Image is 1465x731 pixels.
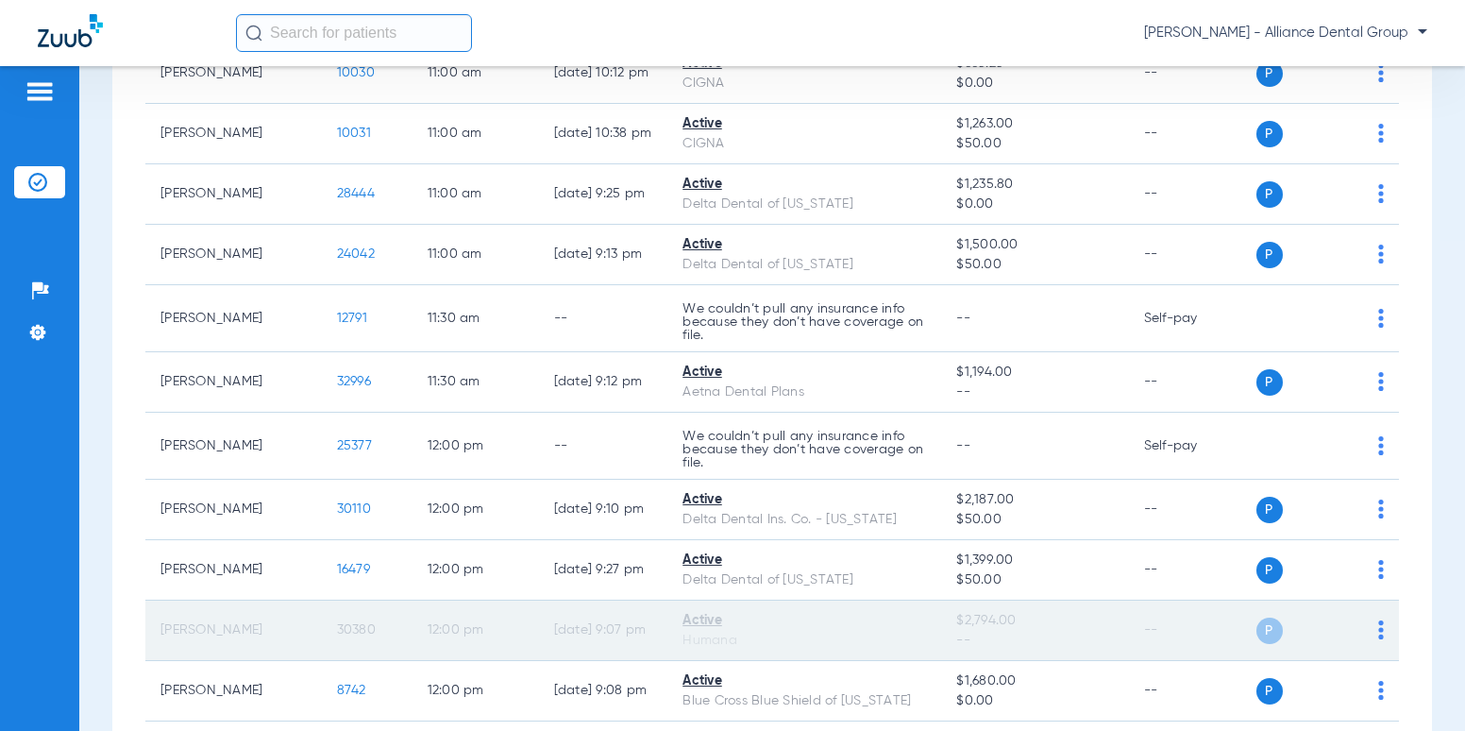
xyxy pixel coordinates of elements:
td: 12:00 PM [413,601,539,661]
div: Delta Dental of [US_STATE] [682,255,926,275]
td: 11:00 AM [413,164,539,225]
td: -- [539,413,668,480]
td: 11:00 AM [413,43,539,104]
span: $2,794.00 [956,611,1113,631]
span: 12791 [337,312,367,325]
td: [PERSON_NAME] [145,164,322,225]
img: group-dot-blue.svg [1378,500,1384,518]
div: Delta Dental Ins. Co. - [US_STATE] [682,510,926,530]
td: -- [1129,661,1256,722]
td: [PERSON_NAME] [145,480,322,540]
span: -- [956,382,1113,402]
input: Search for patients [236,14,472,52]
td: [DATE] 9:07 PM [539,601,668,661]
div: Active [682,611,926,631]
p: We couldn’t pull any insurance info because they don’t have coverage on file. [682,430,926,469]
div: Active [682,114,926,134]
td: [PERSON_NAME] [145,225,322,285]
td: [DATE] 9:27 PM [539,540,668,601]
td: -- [1129,164,1256,225]
span: $1,680.00 [956,671,1113,691]
div: Delta Dental of [US_STATE] [682,570,926,590]
td: 11:30 AM [413,285,539,352]
div: Active [682,671,926,691]
td: Self-pay [1129,285,1256,352]
td: -- [539,285,668,352]
div: Blue Cross Blue Shield of [US_STATE] [682,691,926,711]
td: 11:00 AM [413,104,539,164]
td: -- [1129,43,1256,104]
span: $50.00 [956,510,1113,530]
td: [DATE] 9:25 PM [539,164,668,225]
td: -- [1129,480,1256,540]
span: $50.00 [956,570,1113,590]
img: group-dot-blue.svg [1378,436,1384,455]
td: -- [1129,601,1256,661]
span: 10031 [337,127,371,140]
td: [PERSON_NAME] [145,413,322,480]
td: -- [1129,225,1256,285]
span: P [1256,121,1283,147]
span: 8742 [337,684,366,697]
span: 30380 [337,623,376,637]
td: 12:00 PM [413,413,539,480]
span: 25377 [337,439,372,452]
img: group-dot-blue.svg [1378,184,1384,203]
span: $50.00 [956,255,1113,275]
td: [DATE] 9:13 PM [539,225,668,285]
div: Humana [682,631,926,651]
td: [DATE] 9:12 PM [539,352,668,413]
td: [DATE] 10:38 PM [539,104,668,164]
td: 12:00 PM [413,540,539,601]
div: CIGNA [682,134,926,154]
td: [DATE] 9:08 PM [539,661,668,722]
td: [DATE] 9:10 PM [539,480,668,540]
div: Active [682,175,926,195]
img: group-dot-blue.svg [1378,245,1384,263]
span: $1,194.00 [956,363,1113,382]
span: P [1256,678,1283,705]
td: -- [1129,352,1256,413]
span: $1,235.80 [956,175,1113,195]
td: Self-pay [1129,413,1256,480]
img: hamburger-icon [25,80,55,103]
img: Search Icon [245,25,262,42]
div: Delta Dental of [US_STATE] [682,195,926,214]
span: P [1256,60,1283,87]
span: 32996 [337,375,371,388]
span: -- [956,439,970,452]
span: $1,263.00 [956,114,1113,134]
span: $0.00 [956,195,1113,214]
div: Active [682,235,926,255]
div: Aetna Dental Plans [682,382,926,402]
td: 12:00 PM [413,661,539,722]
td: -- [1129,104,1256,164]
span: -- [956,312,970,325]
span: 16479 [337,563,370,576]
span: 24042 [337,247,375,261]
td: [PERSON_NAME] [145,601,322,661]
td: -- [1129,540,1256,601]
span: $0.00 [956,691,1113,711]
span: $1,500.00 [956,235,1113,255]
span: $2,187.00 [956,490,1113,510]
span: $0.00 [956,74,1113,93]
span: $50.00 [956,134,1113,154]
img: Zuub Logo [38,14,103,47]
img: group-dot-blue.svg [1378,372,1384,391]
span: $1,399.00 [956,551,1113,570]
span: P [1256,242,1283,268]
span: P [1256,497,1283,523]
div: CIGNA [682,74,926,93]
div: Active [682,551,926,570]
span: P [1256,618,1283,644]
td: [DATE] 10:12 PM [539,43,668,104]
img: group-dot-blue.svg [1378,124,1384,143]
span: P [1256,181,1283,208]
p: We couldn’t pull any insurance info because they don’t have coverage on file. [682,302,926,342]
td: [PERSON_NAME] [145,661,322,722]
span: P [1256,369,1283,396]
div: Active [682,363,926,382]
div: Active [682,490,926,510]
span: 30110 [337,502,371,516]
